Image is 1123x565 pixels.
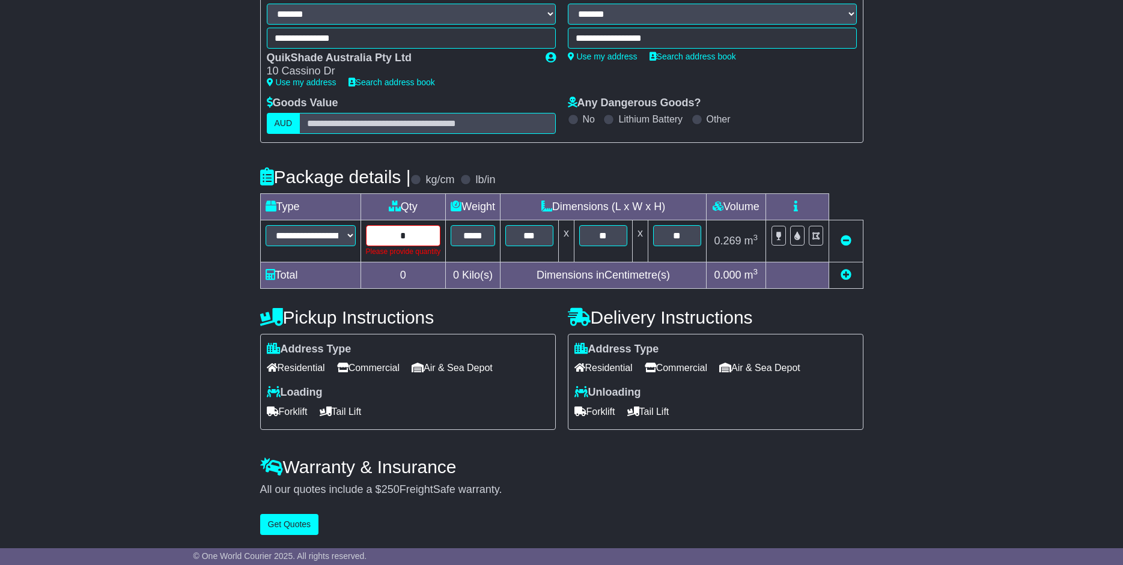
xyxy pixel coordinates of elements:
[267,77,336,87] a: Use my address
[361,262,446,288] td: 0
[627,402,669,421] span: Tail Lift
[568,97,701,110] label: Any Dangerous Goods?
[714,269,741,281] span: 0.000
[568,52,638,61] a: Use my address
[574,386,641,399] label: Unloading
[260,457,863,477] h4: Warranty & Insurance
[348,77,435,87] a: Search address book
[744,235,758,247] span: m
[366,246,441,257] div: Please provide quantity
[453,269,459,281] span: 0
[706,193,765,220] td: Volume
[841,269,851,281] a: Add new item
[714,235,741,247] span: 0.269
[260,193,361,220] td: Type
[382,483,400,495] span: 250
[267,97,338,110] label: Goods Value
[568,307,863,327] h4: Delivery Instructions
[618,113,683,125] label: Lithium Battery
[500,193,706,220] td: Dimensions (L x W x H)
[632,220,648,262] td: x
[260,307,556,327] h4: Pickup Instructions
[744,269,758,281] span: m
[412,358,493,377] span: Air & Sea Depot
[267,65,534,78] div: 10 Cassino Dr
[361,193,446,220] td: Qty
[267,358,325,377] span: Residential
[267,386,323,399] label: Loading
[260,483,863,497] div: All our quotes include a $ FreightSafe warranty.
[583,113,595,125] label: No
[260,262,361,288] td: Total
[193,551,367,561] span: © One World Courier 2025. All rights reserved.
[841,235,851,247] a: Remove this item
[574,358,633,377] span: Residential
[260,514,319,535] button: Get Quotes
[267,113,300,134] label: AUD
[320,402,362,421] span: Tail Lift
[446,262,501,288] td: Kilo(s)
[707,113,731,125] label: Other
[753,233,758,242] sup: 3
[574,402,615,421] span: Forklift
[267,52,534,65] div: QuikShade Australia Pty Ltd
[446,193,501,220] td: Weight
[650,52,736,61] a: Search address book
[645,358,707,377] span: Commercial
[260,167,411,187] h4: Package details |
[337,358,400,377] span: Commercial
[719,358,800,377] span: Air & Sea Depot
[267,343,352,356] label: Address Type
[558,220,574,262] td: x
[753,267,758,276] sup: 3
[267,402,308,421] span: Forklift
[500,262,706,288] td: Dimensions in Centimetre(s)
[475,174,495,187] label: lb/in
[574,343,659,356] label: Address Type
[425,174,454,187] label: kg/cm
